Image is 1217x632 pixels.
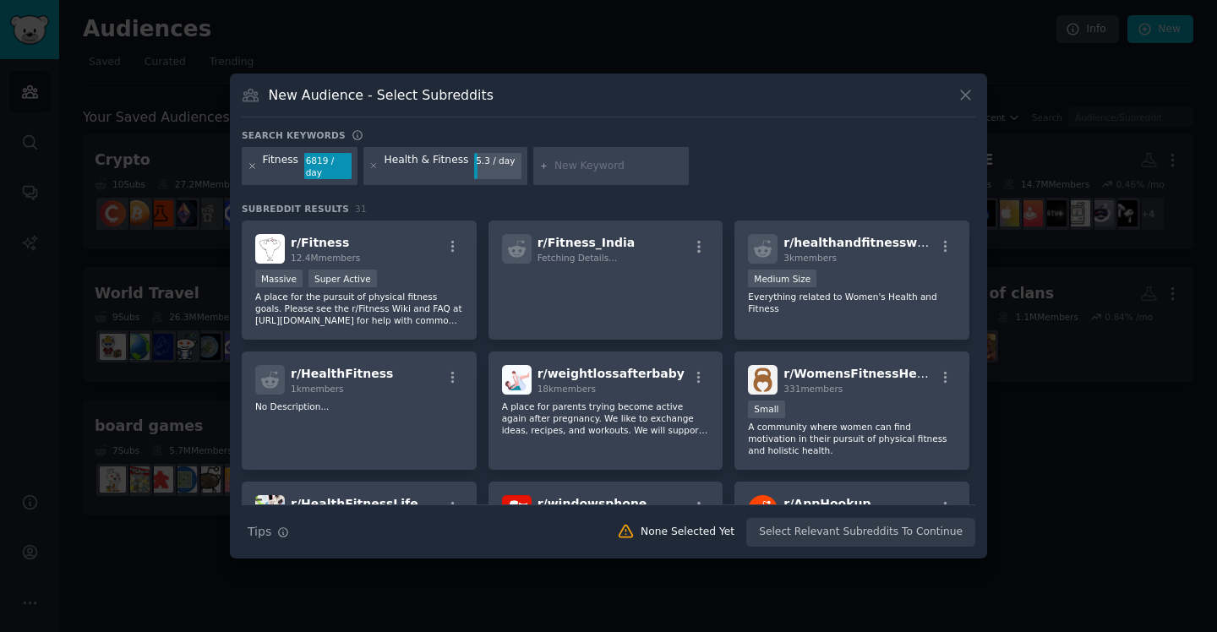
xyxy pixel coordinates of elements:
button: Tips [242,517,295,547]
span: r/ windowsphone [538,497,647,510]
span: 1k members [291,384,344,394]
img: weightlossafterbaby [502,365,532,395]
img: Fitness [255,234,285,264]
span: r/ healthandfitnesswomen [783,236,954,249]
span: r/ HealthFitnessLife [291,497,418,510]
span: Tips [248,523,271,541]
h3: Search keywords [242,129,346,141]
div: Fitness [263,153,298,180]
span: 12.4M members [291,253,360,263]
div: Super Active [308,270,377,287]
img: WomensFitnessHealth [748,365,778,395]
div: 5.3 / day [474,153,521,168]
span: r/ weightlossafterbaby [538,367,685,380]
span: r/ HealthFitness [291,367,393,380]
div: Medium Size [748,270,816,287]
span: r/ Fitness_India [538,236,636,249]
span: 3k members [783,253,837,263]
span: r/ WomensFitnessHealth [783,367,942,380]
img: AppHookup [748,495,778,525]
h3: New Audience - Select Subreddits [269,86,494,104]
p: Everything related to Women's Health and Fitness [748,291,956,314]
div: Small [748,400,784,418]
span: r/ Fitness [291,236,349,249]
span: 31 [355,204,367,214]
p: A place for the pursuit of physical fitness goals. Please see the r/Fitness Wiki and FAQ at [URL]... [255,291,463,326]
img: windowsphone [502,495,532,525]
div: 6819 / day [304,153,352,180]
p: No Description... [255,400,463,412]
div: Massive [255,270,303,287]
p: A community where women can find motivation in their pursuit of physical fitness and holistic hea... [748,421,956,456]
span: 331 members [783,384,843,394]
span: 18k members [538,384,596,394]
span: Subreddit Results [242,203,349,215]
img: HealthFitnessLife [255,495,285,525]
div: None Selected Yet [641,525,734,540]
span: r/ AppHookup [783,497,870,510]
p: A place for parents trying become active again after pregnancy. We like to exchange ideas, recipe... [502,400,710,436]
div: Health & Fitness [384,153,468,180]
input: New Keyword [554,159,683,174]
span: Fetching Details... [538,253,617,263]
